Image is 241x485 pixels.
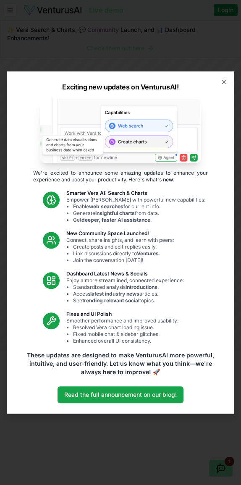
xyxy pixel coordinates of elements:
p: We're excited to announce some amazing updates to enhance your experience and boost your producti... [26,170,215,183]
li: Enhanced overall UI consistency. [73,338,178,344]
strong: latest industry news [90,291,139,297]
p: These updates are designed to make VenturusAI more powerful, intuitive, and user-friendly. Let us... [26,351,215,376]
strong: insightful charts [95,210,135,216]
p: Empower [PERSON_NAME] with powerful new capabilities: [66,197,205,223]
li: Get . [73,217,205,223]
li: Enable for current info. [73,203,205,210]
li: Fixed mobile chat & sidebar glitches. [73,331,178,338]
h3: Fixes and UI Polish [66,311,178,317]
strong: new [163,176,173,183]
li: Generate from data. [73,210,205,217]
h3: Smarter Vera AI: Search & Charts [66,190,205,197]
p: Enjoy a more streamlined, connected experience: [66,277,184,304]
strong: web searches [89,203,123,210]
li: Create posts and edit replies easily. [73,244,174,250]
img: Vera AI [40,99,201,163]
strong: Ventures [137,250,159,257]
h3: Dashboard Latest News & Socials [66,270,184,277]
p: Connect, share insights, and learn with peers: [66,237,174,264]
li: Link discussions directly to . [73,250,174,257]
strong: introductions [126,284,157,290]
h2: Exciting new updates on VenturusAI! [62,82,178,92]
a: Read the full announcement on our blog! [58,386,183,403]
strong: trending relevant social [82,297,139,304]
h3: New Community Space Launched! [66,230,174,237]
li: Resolved Vera chart loading issue. [73,324,178,331]
p: Smoother performance and improved usability: [66,317,178,344]
li: Standardized analysis . [73,284,184,291]
li: Join the conversation [DATE]! [73,257,174,264]
li: See topics. [73,297,184,304]
li: Access articles. [73,291,184,297]
strong: deeper, faster AI assistance [81,217,150,223]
